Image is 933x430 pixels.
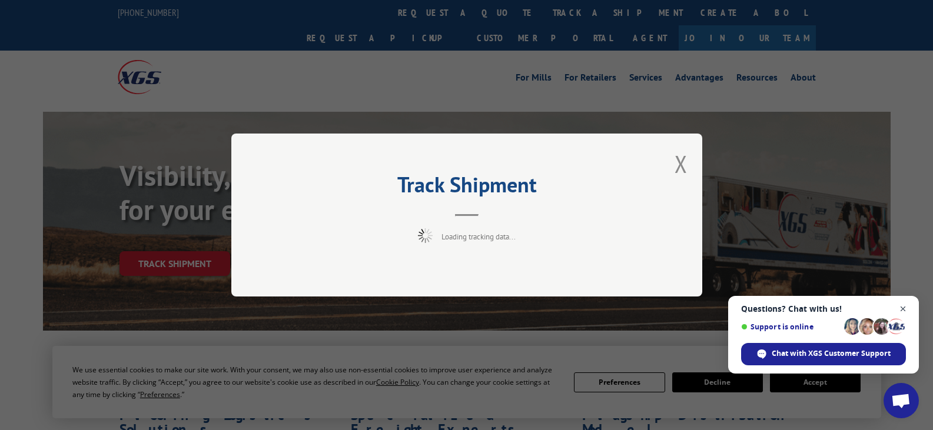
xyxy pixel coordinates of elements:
span: Loading tracking data... [441,232,516,242]
div: Chat with XGS Customer Support [741,343,906,365]
img: xgs-loading [418,228,433,243]
span: Questions? Chat with us! [741,304,906,314]
span: Chat with XGS Customer Support [772,348,891,359]
button: Close modal [675,148,688,179]
h2: Track Shipment [290,176,643,199]
span: Close chat [896,302,911,316]
span: Support is online [741,322,840,331]
div: Open chat [884,383,919,418]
